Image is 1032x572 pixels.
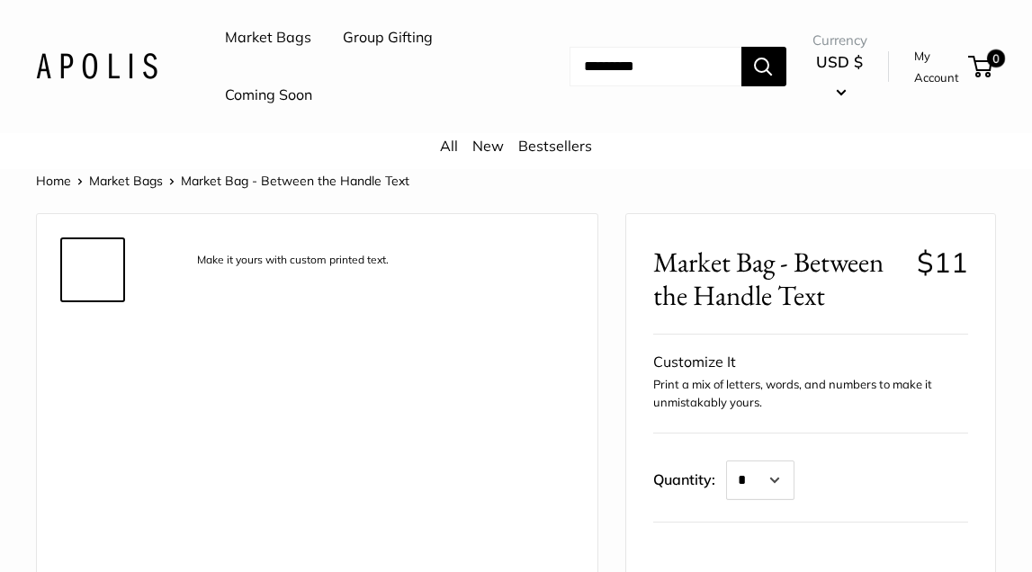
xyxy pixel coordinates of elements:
nav: Breadcrumb [36,169,409,192]
span: Currency [812,28,867,53]
a: New [472,137,504,155]
span: Market Bag - Between the Handle Text [653,246,902,312]
a: Market Bags [89,173,163,189]
span: Market Bag - Between the Handle Text [181,173,409,189]
a: Market Bags [225,24,311,51]
span: 0 [987,49,1005,67]
input: Search... [570,47,741,86]
a: Bestsellers [518,137,592,155]
label: Quantity: [653,455,726,500]
div: Make it yours with custom printed text. [188,248,398,273]
button: USD $ [812,48,867,105]
img: Apolis [36,53,157,79]
div: Customize It [653,349,968,376]
button: Search [741,47,786,86]
a: Market Bag - Between the Handle Text [60,309,125,403]
a: Market Bag - Between the Handle Text [60,410,125,475]
a: Group Gifting [343,24,433,51]
a: description_Make it yours with custom printed text. [60,237,125,302]
a: Home [36,173,71,189]
span: $11 [917,245,968,280]
a: All [440,137,458,155]
a: My Account [914,45,962,89]
p: Print a mix of letters, words, and numbers to make it unmistakably yours. [653,376,968,411]
a: description_Take it anywhere with easy-grip handles. [60,482,125,547]
span: USD $ [816,52,863,71]
a: Coming Soon [225,82,312,109]
a: 0 [970,56,992,77]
